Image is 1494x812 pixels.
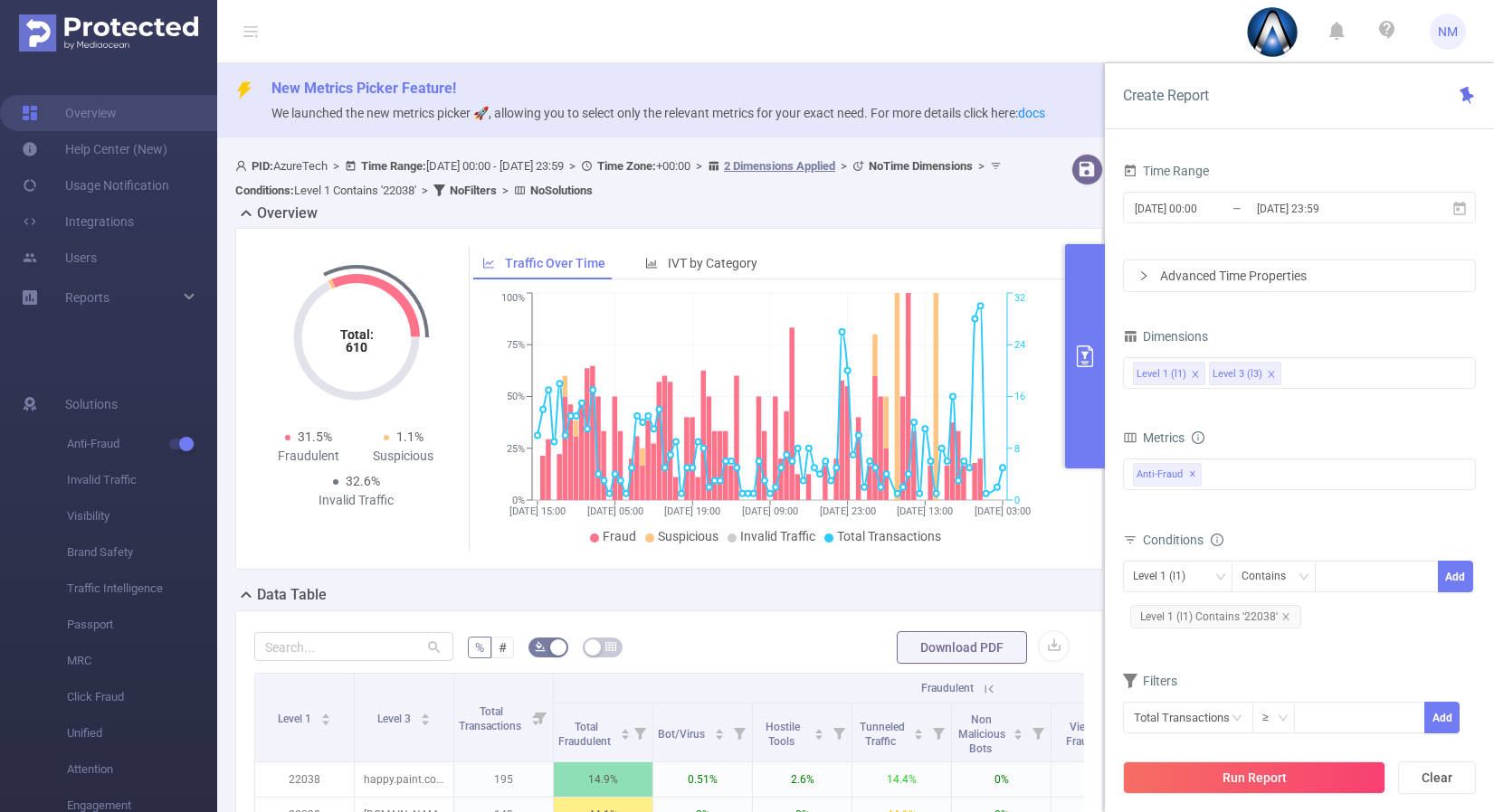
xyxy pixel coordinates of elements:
[1398,761,1476,794] button: Clear
[724,159,835,173] u: 2 Dimensions Applied
[603,529,636,543] span: Fraud
[1138,270,1149,281] i: icon: right
[255,762,354,797] p: 22038
[1215,571,1226,584] i: icon: down
[1052,762,1150,797] p: 0%
[528,674,553,761] i: Filter menu
[257,584,327,606] h2: Data Table
[926,703,951,761] i: Filter menu
[22,95,117,131] a: Overview
[714,726,725,737] div: Sort
[554,762,652,797] p: 14.9%
[67,571,217,607] span: Traffic Intelligence
[1143,533,1223,547] span: Conditions
[653,762,752,797] p: 0.51%
[1137,363,1186,386] div: Level 1 (l1)
[1013,726,1023,732] i: icon: caret-up
[420,711,430,716] i: icon: caret-up
[921,682,974,694] span: Fraudulent
[820,505,876,517] tspan: [DATE] 23:00
[339,327,373,342] tspan: Total:
[558,721,614,748] span: Total Fraudulent
[67,715,217,751] span: Unified
[235,81,253,99] i: icon: thunderbolt
[690,159,708,173] span: >
[835,159,852,173] span: >
[22,240,97,276] a: Users
[475,640,484,655] span: %
[67,643,217,679] span: MRC
[501,293,525,305] tspan: 100%
[67,462,217,498] span: Invalid Traffic
[665,505,721,517] tspan: [DATE] 19:00
[1133,362,1205,385] li: Level 1 (l1)
[1192,431,1204,444] i: icon: info-circle
[1299,571,1309,584] i: icon: down
[1014,293,1025,305] tspan: 32
[1438,561,1473,592] button: Add
[1278,713,1289,725] i: icon: down
[1189,464,1196,486] span: ✕
[346,474,380,488] span: 32.6%
[740,529,815,543] span: Invalid Traffic
[262,447,357,466] div: Fraudulent
[627,703,652,761] i: Filter menu
[620,732,630,738] i: icon: caret-down
[1262,703,1281,732] div: ≥
[67,679,217,715] span: Click Fraud
[1213,363,1262,386] div: Level 3 (l3)
[235,160,252,172] i: icon: user
[497,184,514,197] span: >
[252,159,273,173] b: PID:
[1123,87,1209,104] span: Create Report
[1133,463,1202,486] span: Anti-Fraud
[357,447,452,466] div: Suspicious
[396,430,423,444] span: 1.1%
[975,505,1031,517] tspan: [DATE] 03:00
[1123,430,1185,445] span: Metrics
[65,290,109,305] span: Reports
[459,705,524,732] span: Total Transactions
[1242,562,1299,591] div: Contains
[278,713,314,725] span: Level 1
[65,386,118,422] span: Solutions
[67,534,217,571] span: Brand Safety
[309,491,404,510] div: Invalid Traffic
[235,159,1006,197] span: AzureTech [DATE] 00:00 - [DATE] 23:59 +00:00
[416,184,433,197] span: >
[507,392,525,403] tspan: 50%
[658,728,708,741] span: Bot/Virus
[346,340,367,354] tspan: 610
[257,203,318,224] h2: Overview
[742,505,798,517] tspan: [DATE] 09:00
[271,80,456,97] span: New Metrics Picker Feature!
[814,726,824,732] i: icon: caret-up
[1014,443,1020,455] tspan: 8
[1124,260,1475,291] div: icon: rightAdvanced Time Properties
[235,184,294,197] b: Conditions :
[869,159,973,173] b: No Time Dimensions
[507,339,525,351] tspan: 75%
[714,732,724,738] i: icon: caret-down
[65,279,109,316] a: Reports
[898,505,954,517] tspan: [DATE] 13:00
[19,14,198,52] img: Protected Media
[1133,196,1280,221] input: Start date
[328,159,345,173] span: >
[1025,703,1051,761] i: Filter menu
[958,713,1005,755] span: Non Malicious Bots
[973,159,990,173] span: >
[320,711,330,716] i: icon: caret-up
[1013,732,1023,738] i: icon: caret-down
[22,203,134,240] a: Integrations
[952,762,1051,797] p: 0%
[826,703,852,761] i: Filter menu
[1014,339,1025,351] tspan: 24
[852,762,951,797] p: 14.4%
[814,726,824,737] div: Sort
[1018,106,1045,120] a: docs
[753,762,852,797] p: 2.6%
[1209,362,1281,385] li: Level 3 (l3)
[668,256,757,270] span: IVT by Category
[1438,14,1458,50] span: NM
